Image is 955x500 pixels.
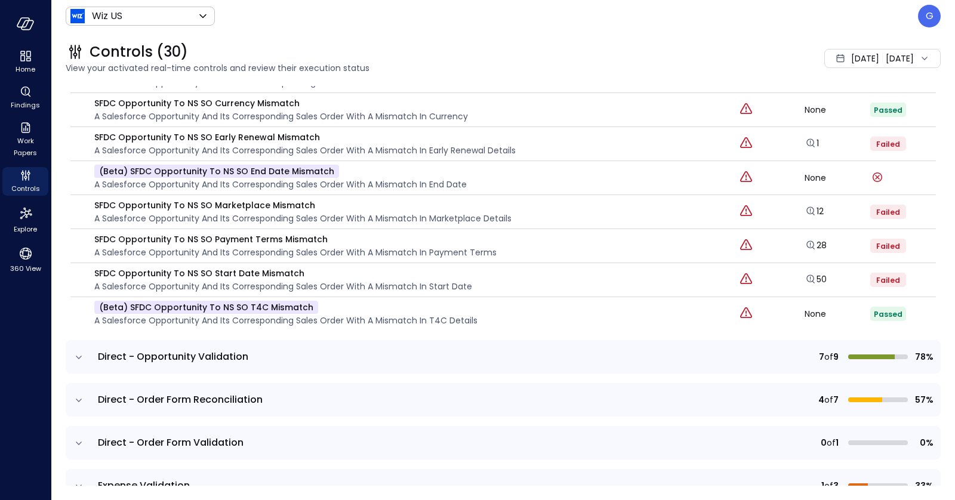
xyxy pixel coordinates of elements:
[805,273,827,285] a: 50
[833,393,839,406] span: 7
[94,110,468,123] p: A Salesforce Opportunity and its corresponding Sales Order with a mismatch in currency
[16,63,35,75] span: Home
[818,393,824,406] span: 4
[819,350,824,363] span: 7
[2,243,48,276] div: 360 View
[821,436,827,449] span: 0
[70,9,85,23] img: Icon
[94,199,512,212] p: SFDC Opportunity to NS SO Marketplace Mismatch
[98,393,263,406] span: Direct - Order Form Reconciliation
[876,241,900,251] span: Failed
[73,437,85,449] button: expand row
[824,393,833,406] span: of
[2,203,48,236] div: Explore
[926,9,934,23] p: G
[11,99,40,111] span: Findings
[2,48,48,76] div: Home
[913,393,934,406] span: 57%
[98,350,248,363] span: Direct - Opportunity Validation
[739,170,753,186] div: Critical
[94,280,472,293] p: A Salesforce Opportunity and its corresponding Sales Order with a mismatch in start date
[918,5,941,27] div: Guy
[824,479,833,492] span: of
[94,233,497,246] p: SFDC Opportunity to NS SO Payment Terms Mismatch
[2,167,48,196] div: Controls
[98,436,244,449] span: Direct - Order Form Validation
[73,394,85,406] button: expand row
[66,61,648,75] span: View your activated real-time controls and review their execution status
[739,272,753,288] div: Critical
[739,102,753,118] div: Critical
[94,144,516,157] p: A Salesforce Opportunity and its corresponding Sales Order with a mismatch in early renewal details
[739,136,753,152] div: Critical
[14,223,37,235] span: Explore
[739,204,753,220] div: Critical
[94,165,339,178] p: (beta) SFDC Opportunity to NS SO End Date Mismatch
[90,42,188,61] span: Controls (30)
[92,9,122,23] p: Wiz US
[805,174,870,182] div: None
[913,479,934,492] span: 33%
[805,140,819,152] a: Explore findings
[739,238,753,254] div: Critical
[7,135,44,159] span: Work Papers
[10,263,41,274] span: 360 View
[874,309,902,319] span: Passed
[874,105,902,115] span: Passed
[876,207,900,217] span: Failed
[98,479,190,492] span: Expense Validation
[824,350,833,363] span: of
[73,480,85,492] button: expand row
[2,84,48,112] div: Findings
[876,139,900,149] span: Failed
[94,301,318,314] p: (beta) SFDC Opportunity to NS SO T4C Mismatch
[870,170,885,184] div: Control run failed on: Jul 3, 2025 Error message: _items.date_modified BETWEEN '2025-07-19 21:00:...
[94,246,497,259] p: A Salesforce Opportunity and its corresponding Sales Order with a mismatch in payment terms
[94,314,478,327] p: A Salesforce Opportunity and its corresponding Sales Order with a mismatch in T4C details
[805,310,870,318] div: None
[73,351,85,363] button: expand row
[913,350,934,363] span: 78%
[805,205,824,217] a: 12
[876,275,900,285] span: Failed
[805,242,827,254] a: Explore findings
[836,436,839,449] span: 1
[94,267,472,280] p: SFDC Opportunity to NS SO Start Date Mismatch
[805,239,827,251] a: 28
[805,208,824,220] a: Explore findings
[94,178,467,191] p: A Salesforce Opportunity and its corresponding Sales Order with a mismatch in end date
[94,131,516,144] p: SFDC Opportunity to NS SO Early Renewal Mismatch
[2,119,48,160] div: Work Papers
[821,479,824,492] span: 1
[805,106,870,114] div: None
[851,52,879,65] span: [DATE]
[805,137,819,149] a: 1
[827,436,836,449] span: of
[94,97,468,110] p: SFDC Opportunity to NS SO Currency Mismatch
[739,306,753,322] div: Critical
[805,276,827,288] a: Explore findings
[833,350,839,363] span: 9
[94,212,512,225] p: A Salesforce Opportunity and its corresponding Sales Order with a mismatch in marketplace details
[833,479,839,492] span: 3
[913,436,934,449] span: 0%
[11,183,40,195] span: Controls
